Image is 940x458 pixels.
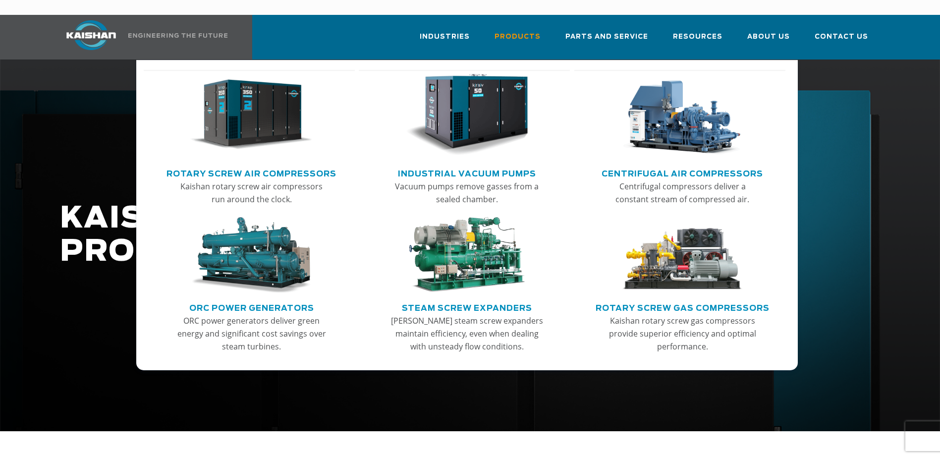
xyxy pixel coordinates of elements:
[389,180,544,206] p: Vacuum pumps remove gasses from a sealed chamber.
[673,31,722,43] span: Resources
[673,24,722,57] a: Resources
[747,31,790,43] span: About Us
[402,299,532,314] a: Steam Screw Expanders
[815,31,868,43] span: Contact Us
[605,180,760,206] p: Centrifugal compressors deliver a constant stream of compressed air.
[815,24,868,57] a: Contact Us
[605,314,760,353] p: Kaishan rotary screw gas compressors provide superior efficiency and optimal performance.
[602,165,763,180] a: Centrifugal Air Compressors
[596,299,770,314] a: Rotary Screw Gas Compressors
[60,202,742,269] h1: KAISHAN PRODUCTS
[565,24,648,57] a: Parts and Service
[174,314,329,353] p: ORC power generators deliver green energy and significant cost savings over steam turbines.
[398,165,536,180] a: Industrial Vacuum Pumps
[420,31,470,43] span: Industries
[621,74,743,156] img: thumb-Centrifugal-Air-Compressors
[54,20,128,50] img: kaishan logo
[565,31,648,43] span: Parts and Service
[389,314,544,353] p: [PERSON_NAME] steam screw expanders maintain efficiency, even when dealing with unsteady flow con...
[406,217,528,293] img: thumb-Steam-Screw-Expanders
[190,74,312,156] img: thumb-Rotary-Screw-Air-Compressors
[495,31,541,43] span: Products
[420,24,470,57] a: Industries
[190,217,312,293] img: thumb-ORC-Power-Generators
[128,33,227,38] img: Engineering the future
[621,217,743,293] img: thumb-Rotary-Screw-Gas-Compressors
[174,180,329,206] p: Kaishan rotary screw air compressors run around the clock.
[495,24,541,57] a: Products
[747,24,790,57] a: About Us
[166,165,336,180] a: Rotary Screw Air Compressors
[54,15,229,59] a: Kaishan USA
[189,299,314,314] a: ORC Power Generators
[406,74,528,156] img: thumb-Industrial-Vacuum-Pumps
